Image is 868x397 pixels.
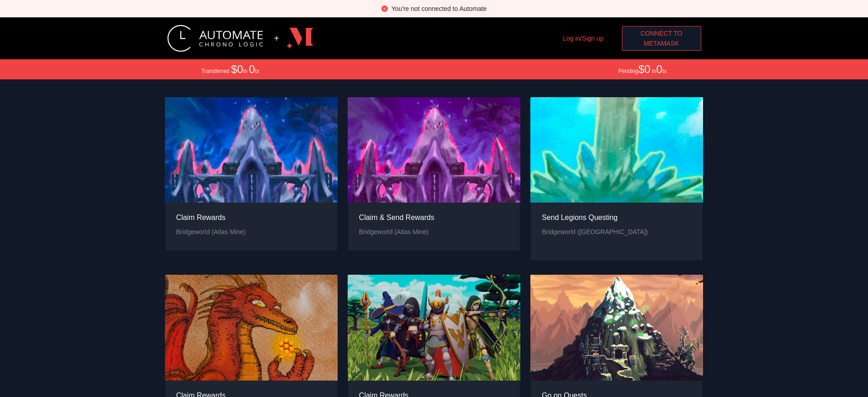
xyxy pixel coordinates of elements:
[641,28,683,38] span: Connect to
[381,5,388,12] span: close-circle
[563,35,604,42] a: Log in/Sign up
[618,63,667,76] div: Pending in tx
[530,275,703,380] img: Go on Quests
[638,63,651,75] span: $0
[167,25,263,52] img: logo
[542,212,648,223] div: Send Legions Questing
[274,33,279,44] div: +
[165,275,338,380] img: Claim Rewards
[359,227,434,237] div: Bridgeworld (Atlas Mine)
[287,25,314,52] img: logo
[348,97,520,203] img: Claim & Send Rewards
[176,227,246,237] div: Bridgeworld (Atlas Mine)
[348,275,520,380] img: Claim Rewards
[530,97,703,203] img: Send Legions Questing
[249,63,255,75] span: 0
[391,4,487,14] div: You're not connected to Automate
[165,97,338,203] img: Claim Rewards
[644,38,679,48] span: MetaMask
[231,63,243,75] span: $0
[622,26,701,51] button: Connect toMetaMask
[176,212,246,223] div: Claim Rewards
[542,227,648,237] div: Bridgeworld ([GEOGRAPHIC_DATA])
[656,63,662,75] span: 0
[201,63,259,76] div: Transferred in tx
[359,212,434,223] div: Claim & Send Rewards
